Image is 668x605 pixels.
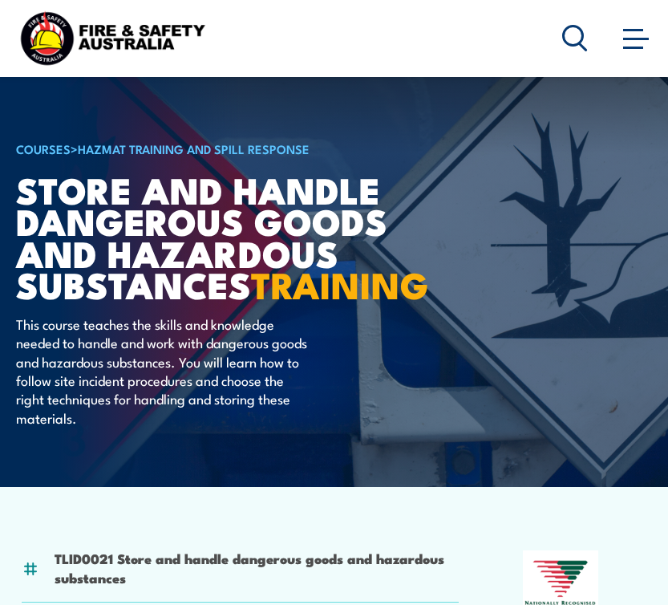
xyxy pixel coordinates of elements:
[16,315,309,427] p: This course teaches the skills and knowledge needed to handle and work with dangerous goods and h...
[16,139,412,158] h6: >
[78,140,310,157] a: HAZMAT Training and Spill Response
[251,256,429,311] strong: TRAINING
[16,173,412,299] h1: Store And Handle Dangerous Goods and Hazardous Substances
[16,140,71,157] a: COURSES
[55,549,459,587] li: TLID0021 Store and handle dangerous goods and hazardous substances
